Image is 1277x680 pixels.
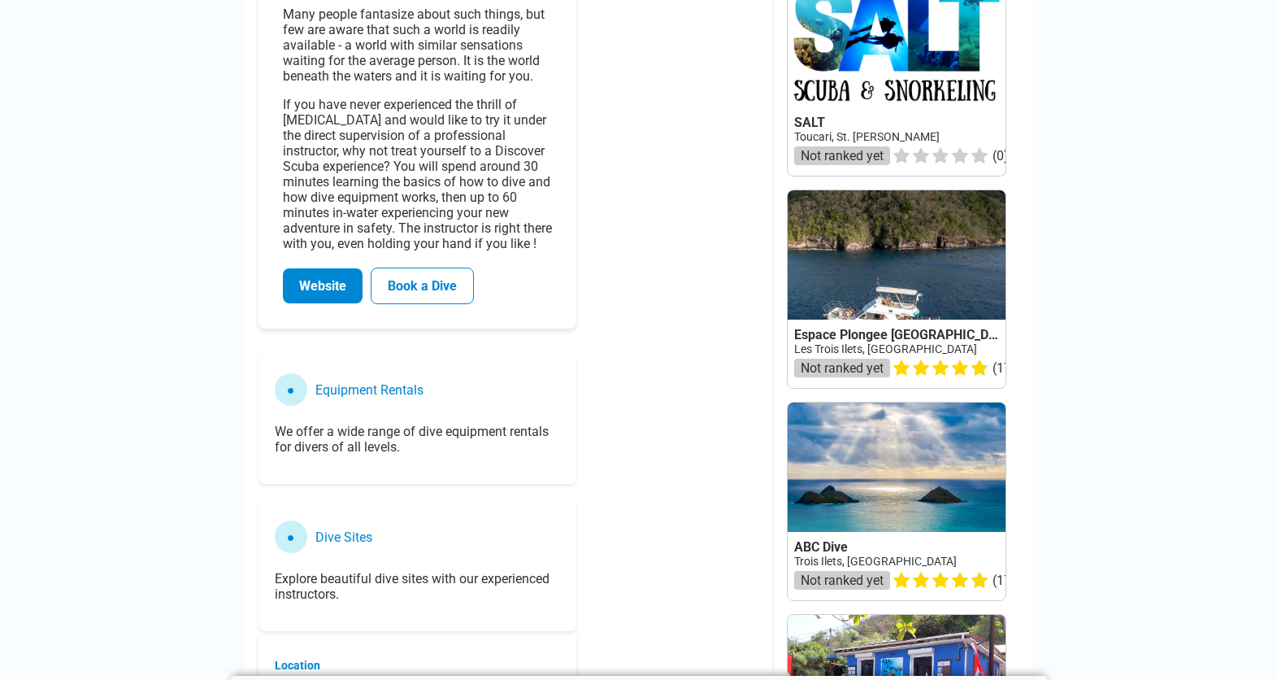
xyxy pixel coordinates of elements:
[315,382,423,398] h3: Equipment Rentals
[371,268,474,304] a: Book a Dive
[275,521,307,553] div: ●
[283,7,552,84] p: Many people fantasize about such things, but few are aware that such a world is readily available...
[283,268,363,303] a: Website
[275,373,307,406] div: ●
[275,571,560,602] p: Explore beautiful dive sites with our experienced instructors.
[283,97,552,251] p: If you have never experienced the thrill of [MEDICAL_DATA] and would like to try it under the dir...
[315,530,372,545] h3: Dive Sites
[794,130,940,143] a: Toucari, St. [PERSON_NAME]
[275,424,560,455] p: We offer a wide range of dive equipment rentals for divers of all levels.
